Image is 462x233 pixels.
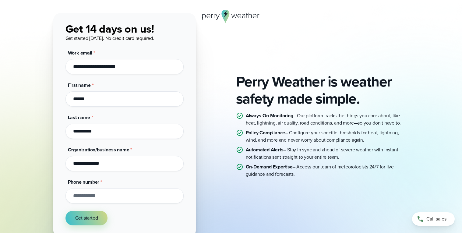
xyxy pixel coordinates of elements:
[426,215,446,223] span: Call sales
[68,146,129,153] span: Organization/business name
[246,112,293,119] strong: Always-On Monitoring
[75,214,98,222] span: Get started
[65,35,154,42] span: Get started [DATE]. No credit card required.
[65,211,108,225] button: Get started
[68,82,91,89] span: First name
[246,146,409,161] p: – Stay in sync and ahead of severe weather with instant notifications sent straight to your entir...
[65,21,154,37] span: Get 14 days on us!
[246,146,284,153] strong: Automated Alerts
[246,129,409,144] p: – Configure your specific thresholds for heat, lightning, wind, and more and never worry about co...
[246,163,293,170] strong: On-Demand Expertise
[68,49,92,56] span: Work email
[412,212,455,226] a: Call sales
[236,73,409,107] h2: Perry Weather is weather safety made simple.
[246,129,285,136] strong: Policy Compliance
[68,178,100,185] span: Phone number
[68,114,90,121] span: Last name
[246,112,409,127] p: – Our platform tracks the things you care about, like heat, lightning, air quality, road conditio...
[246,163,409,178] p: – Access our team of meteorologists 24/7 for live guidance and forecasts.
